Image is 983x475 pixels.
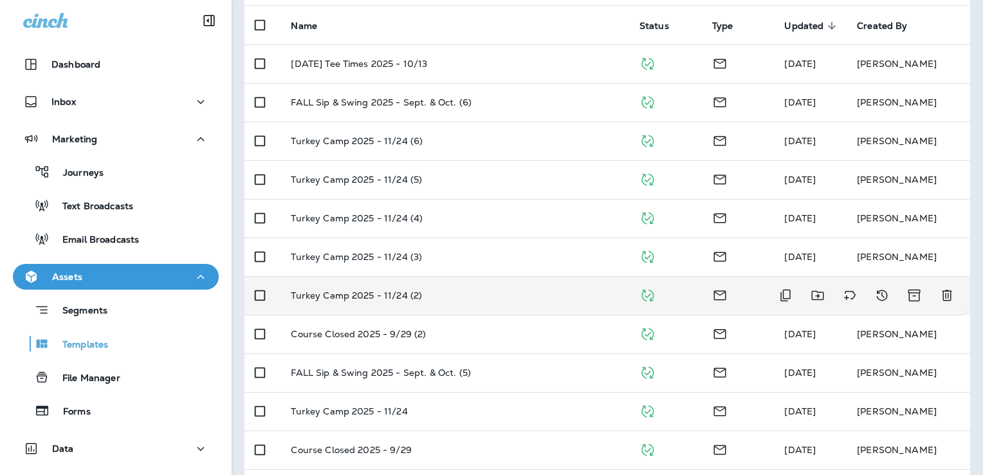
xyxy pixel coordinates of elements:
[639,404,656,416] span: Published
[291,290,422,301] p: Turkey Camp 2025 - 11/24 (2)
[191,8,227,33] button: Collapse Sidebar
[712,20,750,32] span: Type
[639,443,656,454] span: Published
[291,213,423,223] p: Turkey Camp 2025 - 11/24 (4)
[712,404,728,416] span: Email
[52,272,82,282] p: Assets
[805,283,831,308] button: Move to folder
[773,283,798,308] button: Duplicate
[13,126,219,152] button: Marketing
[639,57,656,68] span: Published
[639,366,656,377] span: Published
[847,160,970,199] td: [PERSON_NAME]
[291,174,422,185] p: Turkey Camp 2025 - 11/24 (5)
[712,443,728,454] span: Email
[13,51,219,77] button: Dashboard
[712,288,728,300] span: Email
[847,392,970,431] td: [PERSON_NAME]
[784,367,816,378] span: Caitlin Wilson
[784,174,816,185] span: Caitlin Wilson
[847,44,970,83] td: [PERSON_NAME]
[712,172,728,184] span: Email
[712,21,733,32] span: Type
[712,95,728,107] span: Email
[712,57,728,68] span: Email
[639,20,686,32] span: Status
[857,20,924,32] span: Created By
[50,305,107,318] p: Segments
[712,366,728,377] span: Email
[13,225,219,252] button: Email Broadcasts
[51,97,76,107] p: Inbox
[784,444,816,456] span: Caitlin Wilson
[13,89,219,115] button: Inbox
[639,250,656,261] span: Published
[847,122,970,160] td: [PERSON_NAME]
[639,327,656,339] span: Published
[847,431,970,469] td: [PERSON_NAME]
[50,339,108,351] p: Templates
[291,97,472,107] p: FALL Sip & Swing 2025 - Sept. & Oct. (6)
[784,251,816,263] span: Caitlin Wilson
[847,237,970,276] td: [PERSON_NAME]
[291,252,422,262] p: Turkey Camp 2025 - 11/24 (3)
[291,21,317,32] span: Name
[13,264,219,290] button: Assets
[639,172,656,184] span: Published
[784,212,816,224] span: Caitlin Wilson
[784,328,816,340] span: Caitlin Wilson
[51,59,100,70] p: Dashboard
[50,167,104,180] p: Journeys
[847,315,970,353] td: [PERSON_NAME]
[784,135,816,147] span: Caitlin Wilson
[869,283,895,308] button: View Changelog
[291,329,426,339] p: Course Closed 2025 - 9/29 (2)
[784,58,816,70] span: Caitlin Wilson
[847,199,970,237] td: [PERSON_NAME]
[784,20,840,32] span: Updated
[639,21,669,32] span: Status
[837,283,863,308] button: Add tags
[934,283,960,308] button: Delete
[901,283,928,308] button: Archive
[784,21,823,32] span: Updated
[291,445,412,455] p: Course Closed 2025 - 9/29
[784,97,816,108] span: Caitlin Wilson
[13,397,219,424] button: Forms
[857,21,907,32] span: Created By
[639,95,656,107] span: Published
[847,353,970,392] td: [PERSON_NAME]
[712,211,728,223] span: Email
[52,443,74,454] p: Data
[291,136,423,146] p: Turkey Camp 2025 - 11/24 (6)
[13,330,219,357] button: Templates
[13,158,219,185] button: Journeys
[291,59,427,69] p: [DATE] Tee Times 2025 - 10/13
[639,211,656,223] span: Published
[291,20,334,32] span: Name
[784,405,816,417] span: Caitlin Wilson
[291,368,471,378] p: FALL Sip & Swing 2025 - Sept. & Oct. (5)
[13,192,219,219] button: Text Broadcasts
[13,436,219,461] button: Data
[291,406,407,416] p: Turkey Camp 2025 - 11/24
[712,250,728,261] span: Email
[639,288,656,300] span: Published
[50,201,133,213] p: Text Broadcasts
[52,134,97,144] p: Marketing
[50,373,120,385] p: File Manager
[847,83,970,122] td: [PERSON_NAME]
[50,234,139,247] p: Email Broadcasts
[13,296,219,324] button: Segments
[50,406,91,418] p: Forms
[712,134,728,145] span: Email
[639,134,656,145] span: Published
[712,327,728,339] span: Email
[13,364,219,391] button: File Manager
